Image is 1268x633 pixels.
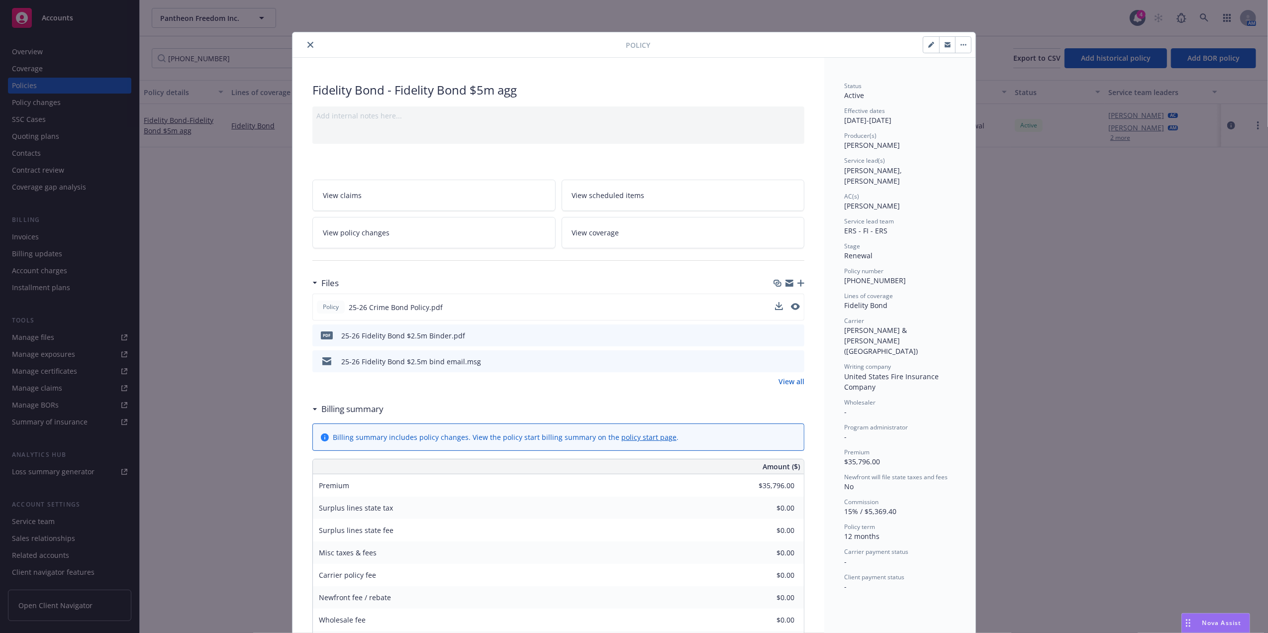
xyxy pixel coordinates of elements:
[562,180,805,211] a: View scheduled items
[844,267,883,275] span: Policy number
[321,277,339,290] h3: Files
[844,498,878,506] span: Commission
[736,501,800,516] input: 0.00
[844,242,860,250] span: Stage
[321,303,341,312] span: Policy
[779,376,804,387] a: View all
[736,545,800,560] input: 0.00
[312,217,556,248] a: View policy changes
[736,523,800,538] input: 0.00
[572,190,645,201] span: View scheduled items
[319,481,349,490] span: Premium
[775,302,783,313] button: download file
[844,531,879,541] span: 12 months
[319,503,393,513] span: Surplus lines state tax
[844,276,906,285] span: [PHONE_NUMBER]
[844,557,847,566] span: -
[333,432,679,442] div: Billing summary includes policy changes. View the policy start billing summary on the .
[844,457,880,466] span: $35,796.00
[341,330,465,341] div: 25-26 Fidelity Bond $2.5m Binder.pdf
[763,461,800,472] span: Amount ($)
[1182,614,1194,633] div: Drag to move
[844,156,885,165] span: Service lead(s)
[844,166,904,186] span: [PERSON_NAME], [PERSON_NAME]
[844,106,956,125] div: [DATE] - [DATE]
[791,303,800,310] button: preview file
[736,613,800,628] input: 0.00
[791,330,800,341] button: preview file
[844,362,891,371] span: Writing company
[844,573,904,581] span: Client payment status
[776,356,783,367] button: download file
[312,277,339,290] div: Files
[844,140,900,150] span: [PERSON_NAME]
[572,227,619,238] span: View coverage
[844,398,876,407] span: Wholesaler
[844,507,896,516] span: 15% / $5,369.40
[1202,619,1242,627] span: Nova Assist
[844,547,908,556] span: Carrier payment status
[775,302,783,310] button: download file
[844,251,873,260] span: Renewal
[844,316,864,325] span: Carrier
[844,131,877,140] span: Producer(s)
[844,448,870,456] span: Premium
[844,423,908,431] span: Program administrator
[319,615,366,625] span: Wholesale fee
[341,356,481,367] div: 25-26 Fidelity Bond $2.5m bind email.msg
[312,180,556,211] a: View claims
[319,593,391,602] span: Newfront fee / rebate
[1181,613,1250,633] button: Nova Assist
[621,432,677,442] a: policy start page
[844,325,918,356] span: [PERSON_NAME] & [PERSON_NAME] ([GEOGRAPHIC_DATA])
[844,432,847,441] span: -
[844,82,862,90] span: Status
[319,526,393,535] span: Surplus lines state fee
[319,570,376,580] span: Carrier policy fee
[323,190,362,201] span: View claims
[844,372,941,392] span: United States Fire Insurance Company
[349,302,443,313] span: 25-26 Crime Bond Policy.pdf
[844,201,900,211] span: [PERSON_NAME]
[844,106,885,115] span: Effective dates
[844,301,887,310] span: Fidelity Bond
[562,217,805,248] a: View coverage
[844,407,847,417] span: -
[844,582,847,591] span: -
[736,590,800,605] input: 0.00
[304,39,316,51] button: close
[312,403,384,416] div: Billing summary
[844,482,854,491] span: No
[316,110,800,121] div: Add internal notes here...
[844,473,948,481] span: Newfront will file state taxes and fees
[844,226,887,235] span: ERS - FI - ERS
[844,292,893,300] span: Lines of coverage
[321,403,384,416] h3: Billing summary
[736,568,800,583] input: 0.00
[791,356,800,367] button: preview file
[312,82,804,99] div: Fidelity Bond - Fidelity Bond $5m agg
[323,227,390,238] span: View policy changes
[321,331,333,339] span: pdf
[626,40,650,50] span: Policy
[844,91,864,100] span: Active
[736,478,800,493] input: 0.00
[319,548,377,557] span: Misc taxes & fees
[844,523,875,531] span: Policy term
[844,192,859,201] span: AC(s)
[776,330,783,341] button: download file
[844,217,894,225] span: Service lead team
[791,302,800,313] button: preview file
